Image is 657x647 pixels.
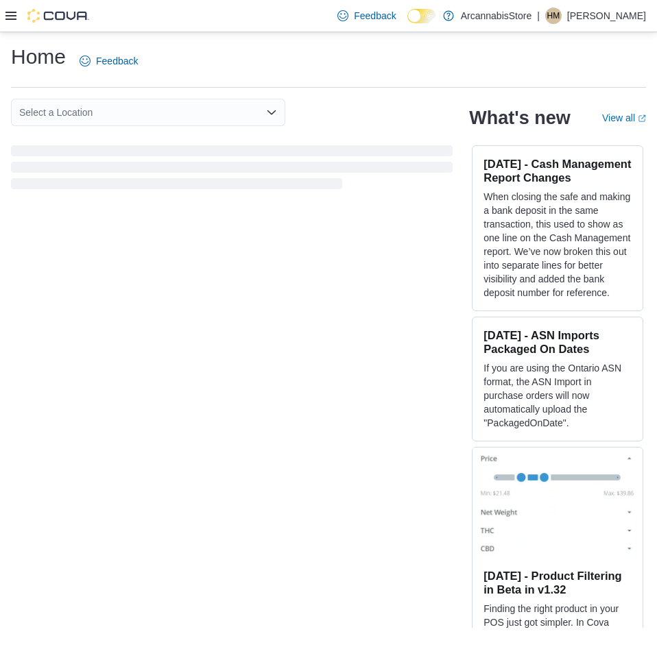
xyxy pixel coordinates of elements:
span: Feedback [96,54,138,68]
button: Open list of options [266,107,277,118]
a: View allExternal link [602,112,646,123]
span: HM [547,8,560,24]
p: | [537,8,540,24]
p: When closing the safe and making a bank deposit in the same transaction, this used to show as one... [483,190,632,300]
h2: What's new [469,107,570,129]
a: Feedback [74,47,143,75]
h3: [DATE] - Product Filtering in Beta in v1.32 [483,569,632,596]
p: If you are using the Ontario ASN format, the ASN Import in purchase orders will now automatically... [483,361,632,430]
a: Feedback [332,2,401,29]
p: [PERSON_NAME] [567,8,646,24]
input: Dark Mode [407,9,436,23]
h1: Home [11,43,66,71]
span: Dark Mode [407,23,408,24]
div: Henrique Merzari [545,8,562,24]
span: Loading [11,148,453,192]
svg: External link [638,114,646,123]
h3: [DATE] - Cash Management Report Changes [483,157,632,184]
p: ArcannabisStore [461,8,532,24]
span: Feedback [354,9,396,23]
img: Cova [27,9,89,23]
h3: [DATE] - ASN Imports Packaged On Dates [483,328,632,356]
